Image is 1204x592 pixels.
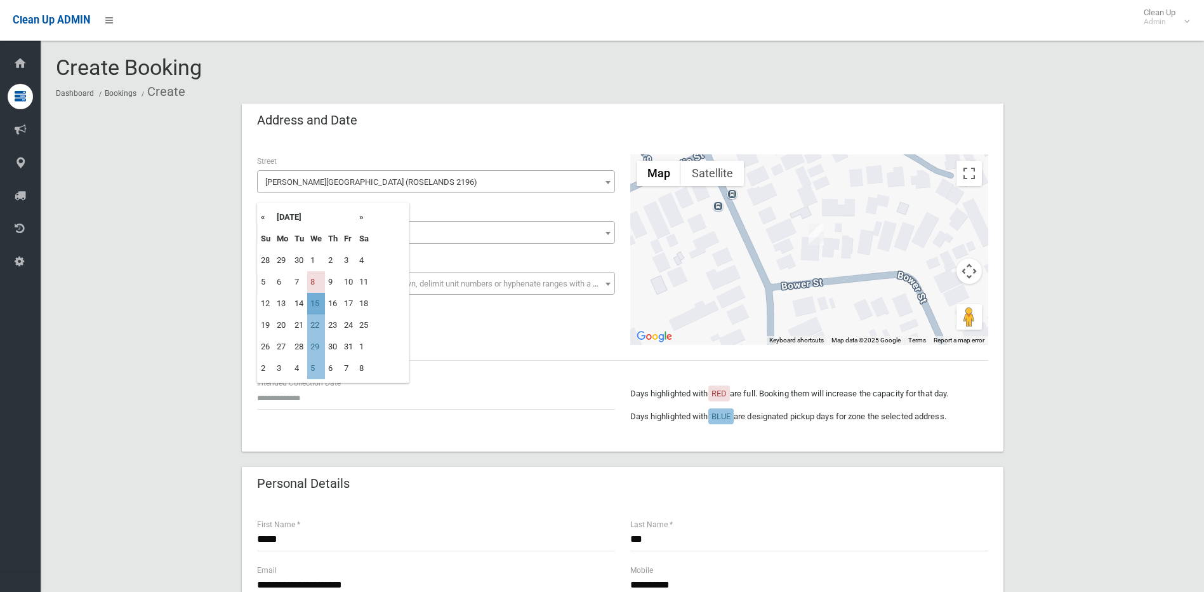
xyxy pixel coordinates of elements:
[307,293,325,314] td: 15
[356,314,372,336] td: 25
[630,386,988,401] p: Days highlighted with are full. Booking them will increase the capacity for that day.
[325,293,341,314] td: 16
[307,228,325,250] th: We
[341,336,356,358] td: 31
[56,55,202,80] span: Create Booking
[13,14,90,26] span: Clean Up ADMIN
[356,358,372,379] td: 8
[258,314,274,336] td: 19
[307,250,325,271] td: 1
[242,471,365,496] header: Personal Details
[274,314,291,336] td: 20
[325,314,341,336] td: 23
[711,389,727,398] span: RED
[356,250,372,271] td: 4
[291,228,307,250] th: Tu
[341,293,356,314] td: 17
[681,161,744,186] button: Show satellite imagery
[257,221,615,244] span: 2A
[325,271,341,293] td: 9
[56,89,94,98] a: Dashboard
[257,170,615,193] span: Bower Street (ROSELANDS 2196)
[908,337,926,344] a: Terms (opens in new tab)
[341,228,356,250] th: Fr
[291,271,307,293] td: 7
[1137,8,1188,27] span: Clean Up
[341,250,356,271] td: 3
[956,304,982,330] button: Drag Pegman onto the map to open Street View
[934,337,984,344] a: Report a map error
[956,161,982,186] button: Toggle fullscreen view
[325,358,341,379] td: 6
[307,271,325,293] td: 8
[291,293,307,314] td: 14
[341,358,356,379] td: 7
[307,358,325,379] td: 5
[274,228,291,250] th: Mo
[769,336,824,345] button: Keyboard shortcuts
[341,271,356,293] td: 10
[1144,17,1175,27] small: Admin
[356,336,372,358] td: 1
[341,314,356,336] td: 24
[258,228,274,250] th: Su
[260,224,612,242] span: 2A
[260,173,612,191] span: Bower Street (ROSELANDS 2196)
[138,80,185,104] li: Create
[291,336,307,358] td: 28
[274,250,291,271] td: 29
[956,259,982,284] button: Map camera controls
[711,412,731,421] span: BLUE
[291,358,307,379] td: 4
[274,271,291,293] td: 6
[356,228,372,250] th: Sa
[831,337,901,344] span: Map data ©2025 Google
[265,279,620,288] span: Select the unit number from the dropdown, delimit unit numbers or hyphenate ranges with a comma
[258,336,274,358] td: 26
[630,409,988,424] p: Days highlighted with are designated pickup days for zone the selected address.
[356,206,372,228] th: »
[307,314,325,336] td: 22
[242,108,373,133] header: Address and Date
[258,293,274,314] td: 12
[274,336,291,358] td: 27
[274,206,356,228] th: [DATE]
[291,314,307,336] td: 21
[291,250,307,271] td: 30
[633,328,675,345] img: Google
[258,358,274,379] td: 2
[258,271,274,293] td: 5
[633,328,675,345] a: Open this area in Google Maps (opens a new window)
[258,206,274,228] th: «
[274,358,291,379] td: 3
[809,224,824,245] div: 2A Bower Street, ROSELANDS NSW 2196
[637,161,681,186] button: Show street map
[258,250,274,271] td: 28
[325,336,341,358] td: 30
[325,250,341,271] td: 2
[307,336,325,358] td: 29
[274,293,291,314] td: 13
[356,293,372,314] td: 18
[105,89,136,98] a: Bookings
[325,228,341,250] th: Th
[356,271,372,293] td: 11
